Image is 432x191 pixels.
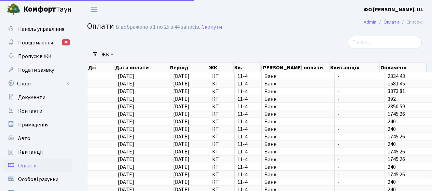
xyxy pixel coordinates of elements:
[173,171,190,178] span: [DATE]
[212,134,232,139] span: КТ
[18,176,58,183] span: Особові рахунки
[87,63,114,72] th: Дії
[237,164,259,170] span: 11-4
[388,103,405,110] span: 2850.59
[237,96,259,102] span: 11-4
[388,95,396,103] span: 392
[388,118,396,125] span: 240
[237,157,259,162] span: 11-4
[237,104,259,109] span: 11-4
[399,18,422,26] li: Список
[173,163,190,171] span: [DATE]
[264,73,332,79] span: Банк
[18,94,45,101] span: Документи
[237,81,259,86] span: 11-4
[173,140,190,148] span: [DATE]
[208,63,234,72] th: ЖК
[114,63,169,72] th: Дата оплати
[337,119,382,124] span: -
[18,162,37,169] span: Оплати
[264,157,332,162] span: Банк
[264,126,332,132] span: Банк
[337,179,382,185] span: -
[18,39,53,46] span: Повідомлення
[388,140,396,148] span: 240
[118,133,134,140] span: [DATE]
[237,111,259,117] span: 11-4
[18,148,43,156] span: Квитанції
[353,15,432,29] nav: breadcrumb
[237,119,259,124] span: 11-4
[264,119,332,124] span: Банк
[62,39,70,45] div: 30
[173,80,190,87] span: [DATE]
[118,148,134,155] span: [DATE]
[388,72,405,80] span: 2334.43
[3,118,72,132] a: Приміщення
[3,104,72,118] a: Контакти
[330,63,380,72] th: Квитаніція
[118,118,134,125] span: [DATE]
[237,149,259,154] span: 11-4
[264,172,332,177] span: Банк
[264,134,332,139] span: Банк
[118,171,134,178] span: [DATE]
[118,156,134,163] span: [DATE]
[173,118,190,125] span: [DATE]
[388,133,405,140] span: 1745.26
[118,72,134,80] span: [DATE]
[212,141,232,147] span: КТ
[3,159,72,173] a: Оплати
[173,103,190,110] span: [DATE]
[237,89,259,94] span: 11-4
[337,172,382,177] span: -
[3,63,72,77] a: Подати заявку
[173,156,190,163] span: [DATE]
[3,77,72,91] a: Спорт
[18,121,48,128] span: Приміщення
[3,145,72,159] a: Квитанції
[237,179,259,185] span: 11-4
[264,149,332,154] span: Банк
[380,63,427,72] th: Оплачено
[23,4,72,15] span: Таун
[237,73,259,79] span: 11-4
[173,133,190,140] span: [DATE]
[3,36,72,50] a: Повідомлення30
[212,179,232,185] span: КТ
[118,95,134,103] span: [DATE]
[384,18,399,26] a: Оплати
[364,6,424,13] b: ФО [PERSON_NAME]. Ш.
[118,163,134,171] span: [DATE]
[7,3,20,16] img: logo.png
[3,22,72,36] a: Панель управління
[337,157,382,162] span: -
[118,88,134,95] span: [DATE]
[3,132,72,145] a: Авто
[118,80,134,87] span: [DATE]
[173,88,190,95] span: [DATE]
[212,96,232,102] span: КТ
[388,148,405,155] span: 1745.26
[264,81,332,86] span: Банк
[3,173,72,186] a: Особові рахунки
[337,126,382,132] span: -
[173,72,190,80] span: [DATE]
[118,178,134,186] span: [DATE]
[388,125,396,133] span: 240
[99,49,116,60] a: ЖК
[18,66,54,74] span: Подати заявку
[173,125,190,133] span: [DATE]
[173,110,190,118] span: [DATE]
[264,111,332,117] span: Банк
[212,73,232,79] span: КТ
[264,104,332,109] span: Банк
[212,172,232,177] span: КТ
[337,73,382,79] span: -
[23,4,56,15] b: Комфорт
[212,149,232,154] span: КТ
[337,96,382,102] span: -
[212,81,232,86] span: КТ
[364,18,376,26] a: Admin
[18,135,30,142] span: Авто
